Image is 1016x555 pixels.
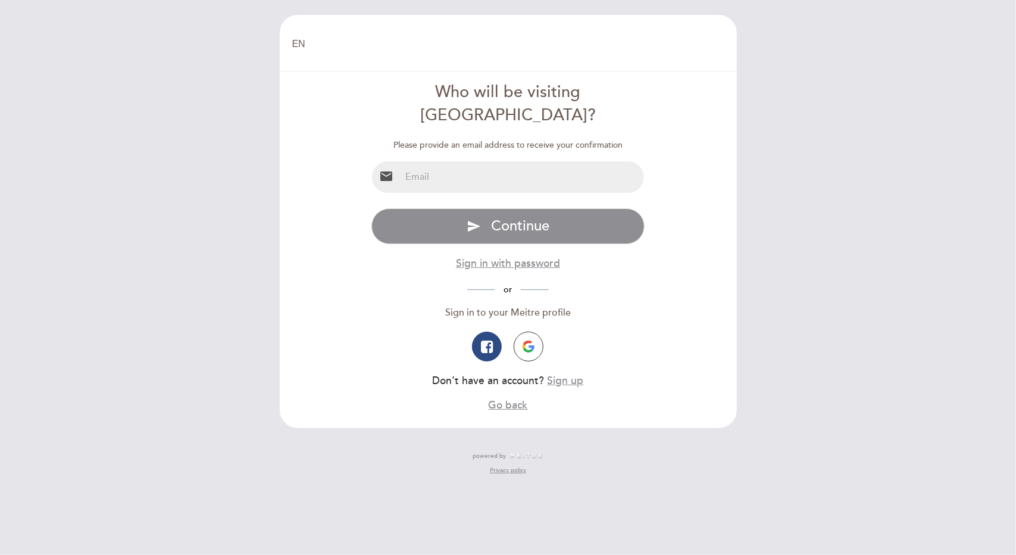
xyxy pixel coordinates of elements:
[371,306,645,320] div: Sign in to your Meitre profile
[371,81,645,127] div: Who will be visiting [GEOGRAPHIC_DATA]?
[490,466,526,475] a: Privacy policy
[467,219,481,233] i: send
[491,217,549,235] span: Continue
[371,208,645,244] button: send Continue
[473,452,507,460] span: powered by
[371,139,645,151] div: Please provide an email address to receive your confirmation
[547,373,583,388] button: Sign up
[488,398,527,413] button: Go back
[473,452,543,460] a: powered by
[379,169,393,183] i: email
[523,341,534,353] img: icon-google.png
[432,375,544,387] span: Don’t have an account?
[401,161,644,193] input: Email
[509,453,543,459] img: MEITRE
[456,256,560,271] button: Sign in with password
[495,285,521,295] span: or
